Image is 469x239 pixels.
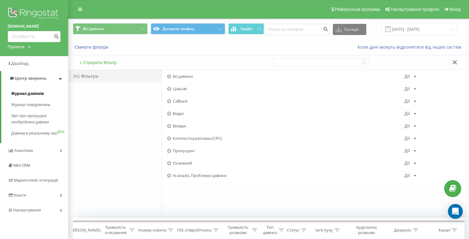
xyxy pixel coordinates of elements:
div: [PERSON_NAME] [69,228,100,233]
span: Реферальна програма [335,7,380,12]
div: Номер клієнта [138,228,166,233]
span: Графік [240,27,252,31]
span: Налаштування профілю [391,7,439,12]
div: Усі Фільтри [69,70,162,82]
span: Вихідні [167,124,404,128]
a: [DOMAIN_NAME] [8,23,60,29]
button: Скинути фільтри [73,44,111,50]
button: Закрити [450,60,459,66]
span: Основний [167,161,404,165]
button: Джерела трафіку [151,23,226,34]
button: Графік [228,23,264,34]
span: Всі дзвінки [83,26,104,31]
div: Дії [404,124,410,128]
div: Проекти [8,44,25,50]
div: Ім'я пулу [315,228,333,233]
span: Пропущені [167,148,404,153]
button: Всі дзвінки [73,23,148,34]
a: Коли дані можуть відрізнятися вiд інших систем [358,44,464,50]
div: ПІБ співробітника [177,228,212,233]
img: Ringostat logo [8,6,60,22]
span: Mini CRM [13,163,30,168]
span: Налаштування [13,208,41,212]
a: Журнал повідомлень [11,99,68,110]
div: Дії [404,148,410,153]
div: Дії [404,86,410,91]
div: Тривалість розмови [226,225,250,235]
span: Callback [167,99,404,103]
span: Цільові [167,86,404,91]
span: Вхідні [167,111,404,116]
div: Дії [404,111,410,116]
input: Пошук за номером [264,24,330,35]
span: Всі дзвінки [167,74,404,78]
div: Open Intercom Messenger [448,204,463,219]
a: Дзвінки в реальному часіNEW [11,128,68,139]
input: Пошук за номером [8,31,60,42]
button: Експорт [333,24,366,35]
a: Журнал дзвінків [11,88,68,99]
span: AI-аналіз. Проблемні дзвінки [167,173,404,178]
span: Маркетплейс інтеграцій [14,178,58,183]
div: Дії [404,99,410,103]
div: Канал [439,228,450,233]
a: Звіт про пропущені необроблені дзвінки [11,110,68,128]
button: + Створити Фільтр [78,60,118,65]
span: Дашборд [11,61,29,66]
div: Аудіозапис розмови [351,225,382,235]
div: Дії [404,74,410,78]
div: Дії [404,161,410,165]
div: Дії [404,173,410,178]
span: Контекстна реклама (CPC) [167,136,404,140]
span: Журнал дзвінків [11,91,44,97]
span: Вихід [450,7,461,12]
div: Тип дзвінка [263,225,277,235]
a: Центр звернень [1,71,68,86]
div: Дії [404,136,410,140]
span: Кошти [14,193,26,197]
div: Джерело [394,228,411,233]
span: Аналiтика [14,148,33,153]
span: Дзвінки в реальному часі [11,130,58,136]
span: Журнал повідомлень [11,102,51,108]
div: Статус [287,228,299,233]
span: Центр звернень [15,76,47,81]
span: Звіт про пропущені необроблені дзвінки [11,113,65,125]
div: Тривалість очікування [103,225,128,235]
